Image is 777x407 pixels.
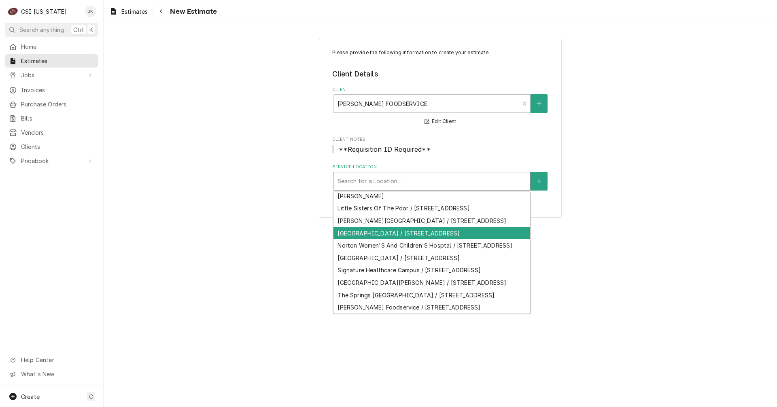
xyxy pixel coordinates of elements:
div: Client Notes [332,136,549,154]
label: Client [332,87,549,93]
a: Go to Pricebook [5,154,98,167]
div: Little Sisters Of The Poor / [STREET_ADDRESS] [333,202,530,214]
span: Search anything [19,25,64,34]
button: Create New Location [531,172,548,191]
span: Clients [21,142,94,151]
span: Estimates [21,57,94,65]
div: Norton Women'S And Children'S Hosptal / [STREET_ADDRESS] [333,239,530,252]
span: K [89,25,93,34]
div: [PERSON_NAME] Foodservice / [STREET_ADDRESS] [333,301,530,314]
a: Clients [5,140,98,153]
a: Go to What's New [5,367,98,381]
span: Pricebook [21,157,82,165]
div: JK [85,6,96,17]
svg: Create New Location [537,178,541,184]
span: Help Center [21,356,93,364]
span: New Estimate [168,6,217,17]
div: Estimate Create/Update Form [332,49,549,191]
button: Edit Client [423,117,457,127]
div: Client [332,87,549,127]
div: [PERSON_NAME][GEOGRAPHIC_DATA] / [STREET_ADDRESS] [333,214,530,227]
div: C [7,6,19,17]
button: Navigate back [155,5,168,18]
span: Estimates [121,7,148,16]
a: Estimates [5,54,98,68]
div: [GEOGRAPHIC_DATA] / [STREET_ADDRESS] [333,252,530,264]
span: C [89,392,93,401]
a: Bills [5,112,98,125]
span: Invoices [21,86,94,94]
label: Service Location [332,164,549,170]
span: Purchase Orders [21,100,94,108]
span: Jobs [21,71,82,79]
button: Search anythingCtrlK [5,23,98,37]
span: Create [21,393,40,400]
a: Home [5,40,98,53]
a: Go to Help Center [5,353,98,367]
span: Home [21,42,94,51]
div: Signature Healthcare Campus / [STREET_ADDRESS] [333,264,530,277]
a: Invoices [5,83,98,97]
a: Estimates [106,5,151,18]
svg: Create New Client [537,101,541,106]
span: Client Notes [332,136,549,143]
span: Client Notes [332,144,549,154]
button: Create New Client [531,94,548,113]
div: CSI [US_STATE] [21,7,67,16]
div: [GEOGRAPHIC_DATA][PERSON_NAME] / [STREET_ADDRESS] [333,276,530,289]
div: Estimate Create/Update [319,39,562,218]
span: Bills [21,114,94,123]
legend: Client Details [332,69,549,79]
span: Ctrl [73,25,84,34]
div: [GEOGRAPHIC_DATA] / [STREET_ADDRESS] [333,227,530,240]
div: Service Location [332,164,549,190]
div: Jeff Kuehl's Avatar [85,6,96,17]
a: Vendors [5,126,98,139]
span: **Requisition ID Required** [339,145,431,153]
div: The Springs [GEOGRAPHIC_DATA] / [STREET_ADDRESS] [333,289,530,301]
a: Go to Jobs [5,68,98,82]
div: CSI Kentucky's Avatar [7,6,19,17]
p: Please provide the following information to create your estimate: [332,49,549,56]
span: Vendors [21,128,94,137]
a: Purchase Orders [5,98,98,111]
span: What's New [21,370,93,378]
